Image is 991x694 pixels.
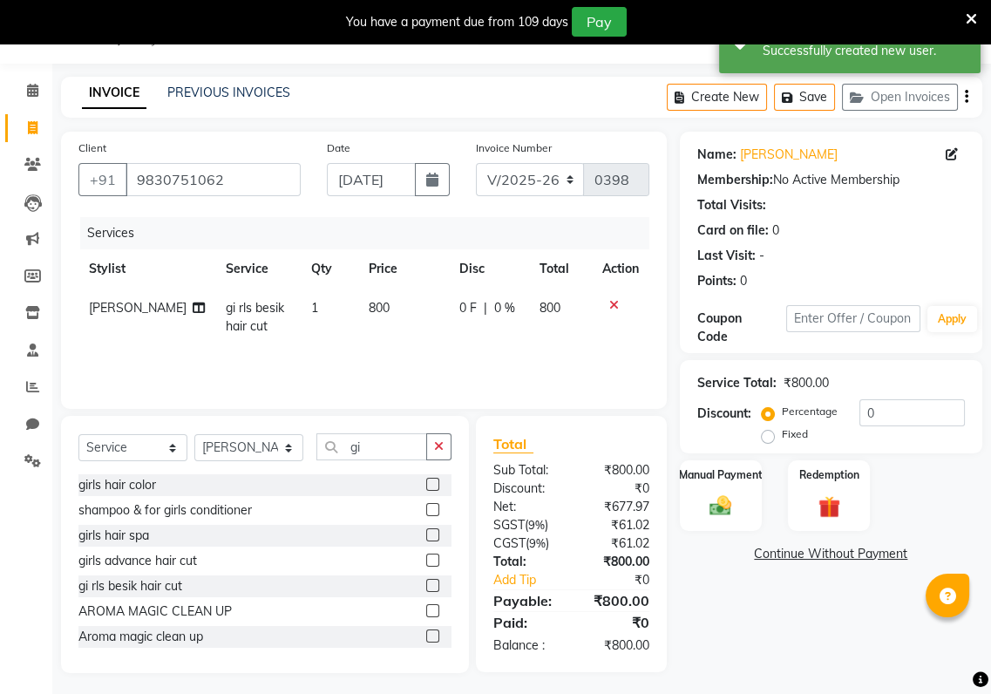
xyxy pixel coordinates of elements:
span: CGST [493,535,526,551]
th: Disc [449,249,529,289]
div: shampoo & for girls conditioner [78,501,252,520]
span: SGST [493,517,525,533]
div: Membership: [697,171,773,189]
div: Sub Total: [480,461,571,480]
a: Continue Without Payment [683,545,979,563]
div: You have a payment due from 109 days [346,13,568,31]
div: No Active Membership [697,171,965,189]
label: Manual Payment [679,467,763,483]
div: ₹800.00 [571,590,662,611]
th: Total [529,249,592,289]
span: 0 F [459,299,477,317]
div: ( ) [480,516,571,534]
div: 0 [740,272,747,290]
label: Client [78,140,106,156]
div: ₹800.00 [571,636,662,655]
input: Enter Offer / Coupon Code [786,305,920,332]
button: Apply [927,306,977,332]
div: Total Visits: [697,196,766,214]
span: 9% [529,536,546,550]
th: Qty [301,249,357,289]
div: girls hair spa [78,527,149,545]
div: Last Visit: [697,247,756,265]
span: 0 % [494,299,515,317]
img: _cash.svg [703,493,738,519]
div: Discount: [697,405,751,423]
div: ₹800.00 [784,374,829,392]
span: 800 [540,300,560,316]
img: _gift.svg [811,493,847,520]
div: ₹0 [571,480,662,498]
a: PREVIOUS INVOICES [167,85,290,100]
button: Pay [572,7,627,37]
div: Successfully created new user. [763,42,967,60]
label: Percentage [782,404,838,419]
span: Total [493,435,533,453]
div: Coupon Code [697,310,786,346]
div: gi rls besik hair cut [78,577,182,595]
div: Service Total: [697,374,777,392]
div: ₹0 [571,612,662,633]
span: 1 [311,300,318,316]
div: Net: [480,498,571,516]
span: | [484,299,487,317]
div: Services [80,217,662,249]
div: ( ) [480,534,571,553]
div: Discount: [480,480,571,498]
div: Total: [480,553,571,571]
button: Create New [667,84,767,111]
span: 9% [528,518,545,532]
div: Balance : [480,636,571,655]
div: Points: [697,272,736,290]
div: 0 [772,221,779,240]
button: Open Invoices [842,84,958,111]
button: Save [774,84,835,111]
div: ₹0 [587,571,662,589]
div: girls hair color [78,476,156,494]
th: Service [215,249,301,289]
span: 800 [368,300,389,316]
span: [PERSON_NAME] [89,300,187,316]
div: Card on file: [697,221,769,240]
label: Redemption [799,467,859,483]
a: INVOICE [82,78,146,109]
div: ₹677.97 [571,498,662,516]
div: Payable: [480,590,571,611]
label: Date [327,140,350,156]
input: Search or Scan [316,433,427,460]
div: Aroma magic clean up [78,628,203,646]
div: ₹61.02 [571,516,662,534]
div: - [759,247,764,265]
th: Stylist [78,249,215,289]
div: ₹61.02 [571,534,662,553]
div: AROMA MAGIC CLEAN UP [78,602,232,621]
label: Invoice Number [476,140,552,156]
div: ₹800.00 [571,461,662,480]
input: Search by Name/Mobile/Email/Code [126,163,301,196]
div: Name: [697,146,736,164]
span: gi rls besik hair cut [226,300,284,334]
a: Add Tip [480,571,587,589]
th: Price [357,249,448,289]
div: ₹800.00 [571,553,662,571]
a: [PERSON_NAME] [740,146,838,164]
div: Paid: [480,612,571,633]
button: +91 [78,163,127,196]
th: Action [592,249,649,289]
div: girls advance hair cut [78,552,197,570]
label: Fixed [782,426,808,442]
